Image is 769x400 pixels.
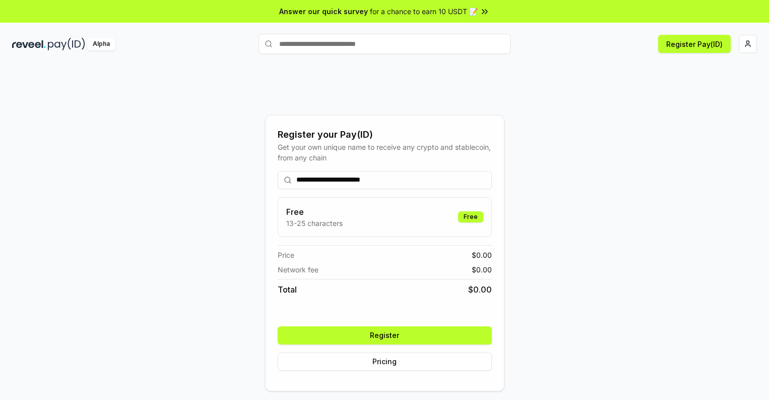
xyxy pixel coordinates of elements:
[658,35,731,53] button: Register Pay(ID)
[286,206,343,218] h3: Free
[278,264,318,275] span: Network fee
[370,6,478,17] span: for a chance to earn 10 USDT 📝
[278,250,294,260] span: Price
[458,211,483,222] div: Free
[278,326,492,345] button: Register
[48,38,85,50] img: pay_id
[87,38,115,50] div: Alpha
[286,218,343,228] p: 13-25 characters
[278,353,492,371] button: Pricing
[472,264,492,275] span: $ 0.00
[278,142,492,163] div: Get your own unique name to receive any crypto and stablecoin, from any chain
[468,283,492,296] span: $ 0.00
[12,38,46,50] img: reveel_dark
[279,6,368,17] span: Answer our quick survey
[472,250,492,260] span: $ 0.00
[278,128,492,142] div: Register your Pay(ID)
[278,283,297,296] span: Total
